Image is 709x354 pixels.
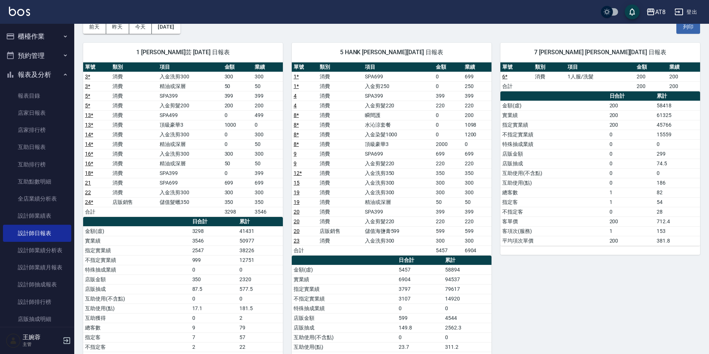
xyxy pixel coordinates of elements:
[434,130,463,139] td: 0
[294,238,300,244] a: 23
[190,217,238,227] th: 日合計
[158,81,222,91] td: 精油或深層
[3,293,71,311] a: 設計師排行榜
[608,91,655,101] th: 日合計
[83,236,190,246] td: 實業績
[363,159,434,168] td: 入金剪髮220
[83,303,190,313] td: 互助使用(點)
[318,62,363,72] th: 類別
[111,101,158,110] td: 消費
[83,226,190,236] td: 金額(虛)
[500,178,608,188] td: 互助使用(點)
[363,101,434,110] td: 入金剪髮220
[318,72,363,81] td: 消費
[463,81,491,91] td: 250
[83,284,190,294] td: 店販抽成
[608,197,655,207] td: 1
[223,139,253,149] td: 0
[83,246,190,255] td: 指定實業績
[111,168,158,178] td: 消費
[463,72,491,81] td: 699
[3,87,71,104] a: 報表目錄
[363,178,434,188] td: 入金洗剪300
[129,20,152,34] button: 今天
[397,303,443,313] td: 0
[655,101,700,110] td: 58418
[672,5,700,19] button: 登出
[463,149,491,159] td: 699
[253,72,283,81] td: 300
[294,199,300,205] a: 19
[500,226,608,236] td: 客項次(服務)
[363,120,434,130] td: 水沁涼套餐
[223,149,253,159] td: 300
[253,178,283,188] td: 699
[676,20,700,34] button: 列印
[223,130,253,139] td: 0
[83,207,111,217] td: 合計
[158,130,222,139] td: 入金洗剪300
[533,72,566,81] td: 消費
[500,139,608,149] td: 特殊抽成業績
[158,197,222,207] td: 儲值髮蠟350
[608,149,655,159] td: 0
[500,188,608,197] td: 總客數
[625,4,640,19] button: save
[463,101,491,110] td: 220
[292,294,397,303] td: 不指定實業績
[294,228,300,234] a: 20
[223,81,253,91] td: 50
[3,259,71,276] a: 設計師業績月報表
[318,197,363,207] td: 消費
[509,49,691,56] span: 7 [PERSON_NAME] [PERSON_NAME][DATE] 日報表
[500,236,608,246] td: 平均項次單價
[463,91,491,101] td: 399
[294,103,297,108] a: 4
[608,159,655,168] td: 0
[223,197,253,207] td: 350
[463,207,491,217] td: 399
[655,7,666,17] div: AT8
[301,49,483,56] span: 5 HANK [PERSON_NAME][DATE] 日報表
[238,226,283,236] td: 41431
[3,121,71,139] a: 店家排行榜
[655,188,700,197] td: 82
[443,284,491,294] td: 79617
[158,120,222,130] td: 頂級豪華3
[655,168,700,178] td: 0
[434,207,463,217] td: 399
[667,62,700,72] th: 業績
[253,110,283,120] td: 499
[111,149,158,159] td: 消費
[363,139,434,149] td: 頂級豪華3
[85,189,91,195] a: 22
[158,168,222,178] td: SPA399
[643,4,669,20] button: AT8
[608,178,655,188] td: 0
[253,149,283,159] td: 300
[190,265,238,275] td: 0
[238,265,283,275] td: 0
[500,149,608,159] td: 店販金額
[500,62,700,91] table: a dense table
[292,303,397,313] td: 特殊抽成業績
[111,120,158,130] td: 消費
[566,72,634,81] td: 1人服/洗髮
[158,178,222,188] td: SPA699
[363,236,434,246] td: 入金洗剪300
[318,178,363,188] td: 消費
[655,226,700,236] td: 153
[463,246,491,255] td: 6904
[223,168,253,178] td: 0
[318,130,363,139] td: 消費
[500,101,608,110] td: 金額(虛)
[655,91,700,101] th: 累計
[655,159,700,168] td: 74.5
[655,197,700,207] td: 54
[397,284,443,294] td: 3797
[111,91,158,101] td: 消費
[238,217,283,227] th: 累計
[655,130,700,139] td: 15559
[500,120,608,130] td: 指定實業績
[292,265,397,275] td: 金額(虛)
